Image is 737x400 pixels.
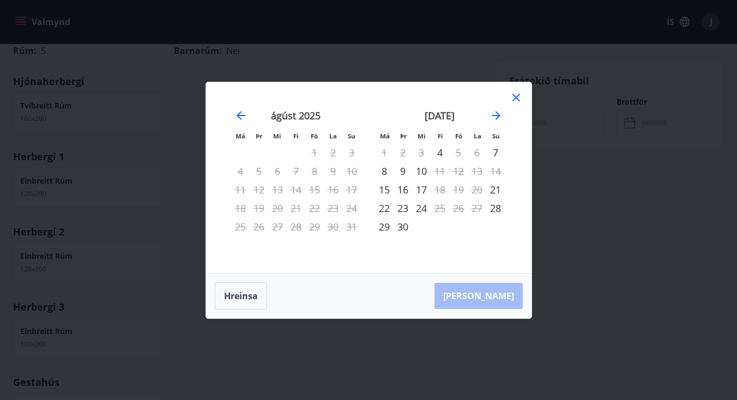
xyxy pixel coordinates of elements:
div: 9 [394,162,412,180]
td: Choose þriðjudagur, 9. september 2025 as your check-in date. It’s available. [394,162,412,180]
td: Not available. föstudagur, 8. ágúst 2025 [305,162,324,180]
td: Choose mánudagur, 15. september 2025 as your check-in date. It’s available. [375,180,394,199]
td: Not available. fimmtudagur, 28. ágúst 2025 [287,217,305,236]
small: Fö [311,132,318,140]
td: Not available. fimmtudagur, 14. ágúst 2025 [287,180,305,199]
div: 30 [394,217,412,236]
td: Not available. mánudagur, 1. september 2025 [375,143,394,162]
small: La [329,132,337,140]
td: Choose miðvikudagur, 17. september 2025 as your check-in date. It’s available. [412,180,431,199]
td: Not available. miðvikudagur, 20. ágúst 2025 [268,199,287,217]
div: 24 [412,199,431,217]
small: La [474,132,481,140]
button: Hreinsa [215,282,267,310]
td: Choose þriðjudagur, 23. september 2025 as your check-in date. It’s available. [394,199,412,217]
div: 17 [412,180,431,199]
td: Not available. mánudagur, 11. ágúst 2025 [231,180,250,199]
strong: ágúst 2025 [271,109,321,122]
td: Not available. þriðjudagur, 5. ágúst 2025 [250,162,268,180]
small: Fi [438,132,443,140]
small: Fi [293,132,299,140]
div: Aðeins útritun í boði [449,143,468,162]
td: Not available. miðvikudagur, 6. ágúst 2025 [268,162,287,180]
td: Not available. laugardagur, 13. september 2025 [468,162,486,180]
td: Choose þriðjudagur, 16. september 2025 as your check-in date. It’s available. [394,180,412,199]
td: Not available. laugardagur, 2. ágúst 2025 [324,143,342,162]
td: Not available. föstudagur, 12. september 2025 [449,162,468,180]
div: Calendar [219,95,518,260]
div: Aðeins útritun í boði [431,180,449,199]
div: 29 [375,217,394,236]
td: Choose miðvikudagur, 10. september 2025 as your check-in date. It’s available. [412,162,431,180]
td: Not available. sunnudagur, 3. ágúst 2025 [342,143,361,162]
td: Not available. sunnudagur, 31. ágúst 2025 [342,217,361,236]
div: 16 [394,180,412,199]
td: Not available. sunnudagur, 24. ágúst 2025 [342,199,361,217]
td: Not available. föstudagur, 22. ágúst 2025 [305,199,324,217]
small: Má [380,132,390,140]
td: Not available. föstudagur, 1. ágúst 2025 [305,143,324,162]
td: Not available. miðvikudagur, 3. september 2025 [412,143,431,162]
td: Not available. þriðjudagur, 19. ágúst 2025 [250,199,268,217]
td: Choose fimmtudagur, 4. september 2025 as your check-in date. It’s available. [431,143,449,162]
td: Not available. laugardagur, 9. ágúst 2025 [324,162,342,180]
td: Not available. fimmtudagur, 7. ágúst 2025 [287,162,305,180]
small: Su [492,132,500,140]
td: Not available. sunnudagur, 10. ágúst 2025 [342,162,361,180]
td: Choose miðvikudagur, 24. september 2025 as your check-in date. It’s available. [412,199,431,217]
td: Choose sunnudagur, 28. september 2025 as your check-in date. It’s available. [486,199,505,217]
td: Not available. laugardagur, 6. september 2025 [468,143,486,162]
td: Not available. miðvikudagur, 27. ágúst 2025 [268,217,287,236]
td: Not available. mánudagur, 25. ágúst 2025 [231,217,250,236]
div: Move forward to switch to the next month. [490,109,503,122]
td: Choose sunnudagur, 21. september 2025 as your check-in date. It’s available. [486,180,505,199]
td: Not available. laugardagur, 16. ágúst 2025 [324,180,342,199]
td: Choose mánudagur, 8. september 2025 as your check-in date. It’s available. [375,162,394,180]
td: Not available. laugardagur, 20. september 2025 [468,180,486,199]
div: 23 [394,199,412,217]
div: Aðeins innritun í boði [375,180,394,199]
small: Su [348,132,355,140]
small: Þr [256,132,262,140]
div: Aðeins innritun í boði [486,199,505,217]
td: Not available. föstudagur, 29. ágúst 2025 [305,217,324,236]
td: Choose þriðjudagur, 30. september 2025 as your check-in date. It’s available. [394,217,412,236]
strong: [DATE] [425,109,455,122]
td: Choose mánudagur, 22. september 2025 as your check-in date. It’s available. [375,199,394,217]
td: Not available. þriðjudagur, 26. ágúst 2025 [250,217,268,236]
td: Not available. laugardagur, 27. september 2025 [468,199,486,217]
td: Not available. föstudagur, 26. september 2025 [449,199,468,217]
div: Move backward to switch to the previous month. [234,109,247,122]
small: Má [235,132,245,140]
td: Not available. fimmtudagur, 18. september 2025 [431,180,449,199]
div: 8 [375,162,394,180]
div: Aðeins innritun í boði [486,180,505,199]
div: Aðeins útritun í boði [431,199,449,217]
td: Not available. fimmtudagur, 25. september 2025 [431,199,449,217]
td: Not available. þriðjudagur, 2. september 2025 [394,143,412,162]
td: Not available. mánudagur, 4. ágúst 2025 [231,162,250,180]
td: Not available. miðvikudagur, 13. ágúst 2025 [268,180,287,199]
td: Not available. föstudagur, 19. september 2025 [449,180,468,199]
td: Not available. mánudagur, 18. ágúst 2025 [231,199,250,217]
td: Not available. föstudagur, 15. ágúst 2025 [305,180,324,199]
td: Not available. fimmtudagur, 11. september 2025 [431,162,449,180]
div: Aðeins innritun í boði [431,143,449,162]
td: Choose sunnudagur, 7. september 2025 as your check-in date. It’s available. [486,143,505,162]
div: Aðeins innritun í boði [486,143,505,162]
td: Choose mánudagur, 29. september 2025 as your check-in date. It’s available. [375,217,394,236]
td: Not available. þriðjudagur, 12. ágúst 2025 [250,180,268,199]
small: Fö [455,132,462,140]
small: Mi [418,132,426,140]
td: Not available. laugardagur, 30. ágúst 2025 [324,217,342,236]
td: Not available. fimmtudagur, 21. ágúst 2025 [287,199,305,217]
small: Þr [400,132,407,140]
small: Mi [273,132,281,140]
td: Not available. laugardagur, 23. ágúst 2025 [324,199,342,217]
div: 10 [412,162,431,180]
td: Not available. sunnudagur, 14. september 2025 [486,162,505,180]
td: Not available. sunnudagur, 17. ágúst 2025 [342,180,361,199]
div: 22 [375,199,394,217]
td: Not available. föstudagur, 5. september 2025 [449,143,468,162]
div: Aðeins útritun í boði [431,162,449,180]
